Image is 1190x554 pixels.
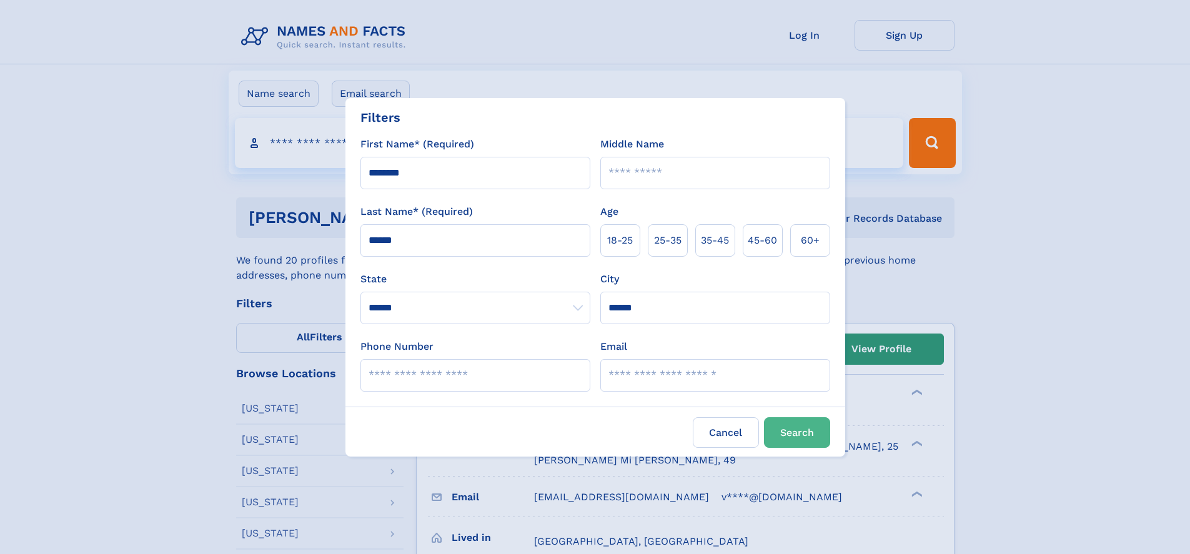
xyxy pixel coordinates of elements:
[600,137,664,152] label: Middle Name
[748,233,777,248] span: 45‑60
[600,272,619,287] label: City
[360,137,474,152] label: First Name* (Required)
[701,233,729,248] span: 35‑45
[607,233,633,248] span: 18‑25
[360,108,400,127] div: Filters
[600,339,627,354] label: Email
[654,233,682,248] span: 25‑35
[801,233,820,248] span: 60+
[693,417,759,448] label: Cancel
[764,417,830,448] button: Search
[360,272,590,287] label: State
[360,204,473,219] label: Last Name* (Required)
[360,339,434,354] label: Phone Number
[600,204,618,219] label: Age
